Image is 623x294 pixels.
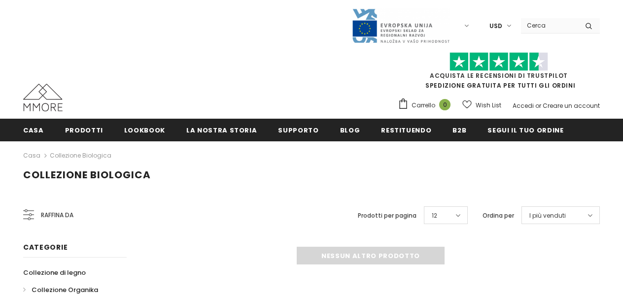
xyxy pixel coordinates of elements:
span: 0 [439,99,450,110]
span: Categorie [23,242,68,252]
a: supporto [278,119,318,141]
a: La nostra storia [186,119,257,141]
img: Fidati di Pilot Stars [450,52,548,71]
a: Creare un account [543,101,600,110]
span: Wish List [476,100,501,110]
a: B2B [452,119,466,141]
a: Wish List [462,97,501,114]
span: SPEDIZIONE GRATUITA PER TUTTI GLI ORDINI [398,57,600,90]
span: Restituendo [381,126,431,135]
a: Casa [23,150,40,162]
a: Prodotti [65,119,103,141]
span: Carrello [412,100,435,110]
span: B2B [452,126,466,135]
a: Javni Razpis [351,21,450,30]
a: Collezione di legno [23,264,86,281]
input: Search Site [521,18,578,33]
span: Collezione di legno [23,268,86,277]
span: USD [489,21,502,31]
label: Ordina per [483,211,514,221]
span: La nostra storia [186,126,257,135]
a: Collezione biologica [50,151,111,160]
a: Carrello 0 [398,98,455,113]
img: Casi MMORE [23,84,63,111]
label: Prodotti per pagina [358,211,416,221]
span: I più venduti [529,211,566,221]
span: or [535,101,541,110]
a: Blog [340,119,360,141]
span: Prodotti [65,126,103,135]
span: Raffina da [41,210,73,221]
a: Restituendo [381,119,431,141]
span: Collezione biologica [23,168,151,182]
span: supporto [278,126,318,135]
a: Casa [23,119,44,141]
a: Lookbook [124,119,165,141]
a: Accedi [513,101,534,110]
span: Segui il tuo ordine [487,126,563,135]
a: Acquista le recensioni di TrustPilot [430,71,568,80]
span: Lookbook [124,126,165,135]
a: Segui il tuo ordine [487,119,563,141]
span: 12 [432,211,437,221]
span: Blog [340,126,360,135]
span: Casa [23,126,44,135]
img: Javni Razpis [351,8,450,44]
